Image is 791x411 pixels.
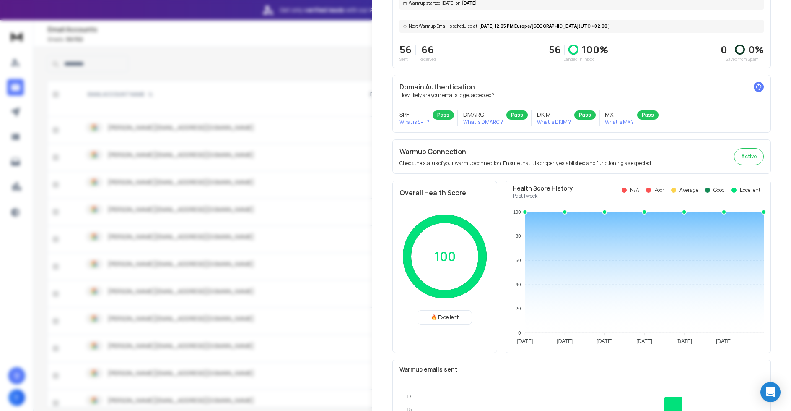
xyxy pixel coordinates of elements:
div: Pass [637,110,659,120]
tspan: [DATE] [676,338,692,344]
p: N/A [630,187,639,194]
h3: DKIM [537,110,571,119]
div: Pass [574,110,596,120]
p: Average [679,187,698,194]
p: Past 1 week [513,193,573,199]
div: 🔥 Excellent [418,310,472,325]
tspan: 20 [516,306,521,311]
p: What is SPF ? [399,119,429,126]
span: Next Warmup Email is scheduled at [409,23,477,29]
tspan: 17 [407,394,412,399]
h2: Warmup Connection [399,147,652,157]
button: Active [734,148,764,165]
p: Landed in Inbox [549,56,608,63]
p: What is MX ? [605,119,634,126]
h3: MX [605,110,634,119]
p: Health Score History [513,184,573,193]
p: Poor [654,187,664,194]
tspan: [DATE] [517,338,533,344]
p: 100 [434,249,456,264]
tspan: 0 [518,330,521,335]
div: [DATE] 12:05 PM Europe/[GEOGRAPHIC_DATA] (UTC +02:00 ) [399,20,764,33]
p: 100 % [582,43,608,56]
tspan: 80 [516,233,521,238]
tspan: 40 [516,282,521,287]
tspan: [DATE] [596,338,612,344]
p: 56 [549,43,561,56]
p: Check the status of your warmup connection. Ensure that it is properly established and functionin... [399,160,652,167]
p: 0 % [748,43,764,56]
h3: SPF [399,110,429,119]
p: Excellent [740,187,760,194]
p: What is DKIM ? [537,119,571,126]
strong: 0 [721,42,727,56]
div: Open Intercom Messenger [760,382,781,402]
tspan: [DATE] [557,338,573,344]
h2: Domain Authentication [399,82,764,92]
p: Saved from Spam [721,56,764,63]
tspan: [DATE] [716,338,732,344]
p: 66 [419,43,436,56]
p: Warmup emails sent [399,365,764,374]
h2: Overall Health Score [399,188,490,198]
tspan: 100 [513,209,521,215]
tspan: [DATE] [636,338,652,344]
p: Good [713,187,725,194]
p: Sent [399,56,412,63]
div: Pass [506,110,528,120]
div: Pass [433,110,454,120]
p: Received [419,56,436,63]
p: 56 [399,43,412,56]
tspan: 60 [516,258,521,263]
p: How likely are your emails to get accepted? [399,92,764,99]
h3: DMARC [463,110,503,119]
p: What is DMARC ? [463,119,503,126]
